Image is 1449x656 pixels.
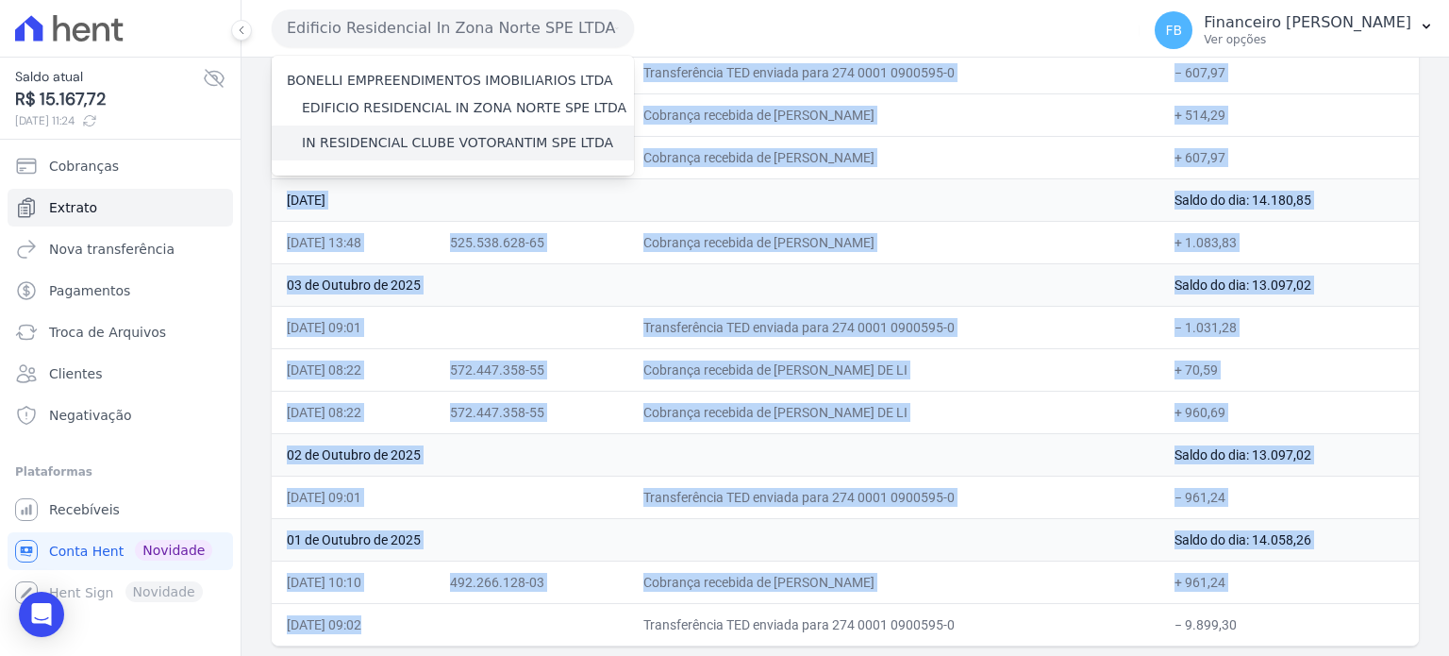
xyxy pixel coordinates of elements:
[435,221,628,263] td: 525.538.628-65
[49,198,97,217] span: Extrato
[435,561,628,603] td: 492.266.128-03
[272,306,435,348] td: [DATE] 09:01
[272,561,435,603] td: [DATE] 10:10
[302,133,613,153] label: IN RESIDENCIAL CLUBE VOTORANTIM SPE LTDA
[8,272,233,310] a: Pagamentos
[1204,13,1411,32] p: Financeiro [PERSON_NAME]
[628,93,1159,136] td: Cobrança recebida de [PERSON_NAME]
[49,364,102,383] span: Clientes
[49,500,120,519] span: Recebíveis
[435,391,628,433] td: 572.447.358-55
[1159,433,1419,476] td: Saldo do dia: 13.097,02
[628,136,1159,178] td: Cobrança recebida de [PERSON_NAME]
[628,306,1159,348] td: Transferência TED enviada para 274 0001 0900595-0
[1159,51,1419,93] td: − 607,97
[302,98,626,118] label: EDIFICIO RESIDENCIAL IN ZONA NORTE SPE LTDA
[1165,24,1182,37] span: FB
[272,178,1159,221] td: [DATE]
[272,263,1159,306] td: 03 de Outubro de 2025
[49,157,119,176] span: Cobranças
[272,221,435,263] td: [DATE] 13:48
[15,87,203,112] span: R$ 15.167,72
[287,73,613,88] label: BONELLI EMPREENDIMENTOS IMOBILIARIOS LTDA
[1159,263,1419,306] td: Saldo do dia: 13.097,02
[8,313,233,351] a: Troca de Arquivos
[1159,178,1419,221] td: Saldo do dia: 14.180,85
[1204,32,1411,47] p: Ver opções
[1159,561,1419,603] td: + 961,24
[272,476,435,518] td: [DATE] 09:01
[1159,221,1419,263] td: + 1.083,83
[1159,136,1419,178] td: + 607,97
[49,406,132,425] span: Negativação
[15,461,225,483] div: Plataformas
[1159,93,1419,136] td: + 514,29
[272,391,435,433] td: [DATE] 08:22
[628,348,1159,391] td: Cobrança recebida de [PERSON_NAME] DE LI
[15,67,203,87] span: Saldo atual
[49,542,124,561] span: Conta Hent
[628,51,1159,93] td: Transferência TED enviada para 274 0001 0900595-0
[8,147,233,185] a: Cobranças
[49,323,166,342] span: Troca de Arquivos
[19,592,64,637] div: Open Intercom Messenger
[628,561,1159,603] td: Cobrança recebida de [PERSON_NAME]
[15,147,225,612] nav: Sidebar
[628,391,1159,433] td: Cobrança recebida de [PERSON_NAME] DE LI
[1159,603,1419,646] td: − 9.899,30
[1159,391,1419,433] td: + 960,69
[8,230,233,268] a: Nova transferência
[8,532,233,570] a: Conta Hent Novidade
[8,355,233,393] a: Clientes
[15,112,203,129] span: [DATE] 11:24
[8,396,233,434] a: Negativação
[1140,4,1449,57] button: FB Financeiro [PERSON_NAME] Ver opções
[272,518,1159,561] td: 01 de Outubro de 2025
[1159,518,1419,561] td: Saldo do dia: 14.058,26
[49,240,175,259] span: Nova transferência
[272,603,435,646] td: [DATE] 09:02
[628,603,1159,646] td: Transferência TED enviada para 274 0001 0900595-0
[1159,476,1419,518] td: − 961,24
[135,540,212,561] span: Novidade
[49,281,130,300] span: Pagamentos
[272,9,634,47] button: Edificio Residencial In Zona Norte SPE LTDA
[1159,306,1419,348] td: − 1.031,28
[8,491,233,529] a: Recebíveis
[628,476,1159,518] td: Transferência TED enviada para 274 0001 0900595-0
[272,433,1159,476] td: 02 de Outubro de 2025
[628,221,1159,263] td: Cobrança recebida de [PERSON_NAME]
[1159,348,1419,391] td: + 70,59
[8,189,233,227] a: Extrato
[272,348,435,391] td: [DATE] 08:22
[435,348,628,391] td: 572.447.358-55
